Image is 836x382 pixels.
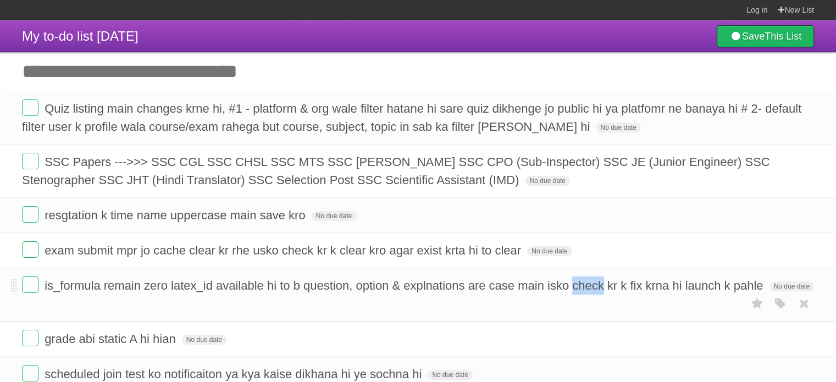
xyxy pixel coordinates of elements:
span: No due date [428,370,472,380]
a: SaveThis List [717,25,814,47]
span: resgtation k time name uppercase main save kro [45,208,308,222]
span: SSC Papers --->>> SSC CGL SSC CHSL SSC MTS SSC [PERSON_NAME] SSC CPO (Sub-Inspector) SSC JE (Juni... [22,155,770,187]
span: No due date [527,246,572,256]
label: Star task [747,295,768,313]
span: Quiz listing main changes krne hi, #1 - platform & org wale filter hatane hi sare quiz dikhenge j... [22,102,801,134]
span: exam submit mpr jo cache clear kr rhe usko check kr k clear kro agar exist krta hi to clear [45,243,524,257]
label: Done [22,241,38,258]
span: No due date [182,335,226,345]
label: Done [22,153,38,169]
b: This List [765,31,801,42]
span: is_formula remain zero latex_id available hi to b question, option & explnations are case main is... [45,279,766,292]
label: Done [22,206,38,223]
span: No due date [769,281,814,291]
span: No due date [312,211,356,221]
label: Done [22,365,38,381]
span: No due date [525,176,570,186]
label: Done [22,276,38,293]
span: grade abi static A hi hian [45,332,179,346]
label: Done [22,330,38,346]
span: No due date [596,123,640,132]
span: scheduled join test ko notificaiton ya kya kaise dikhana hi ye sochna hi [45,367,424,381]
span: My to-do list [DATE] [22,29,139,43]
label: Done [22,99,38,116]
